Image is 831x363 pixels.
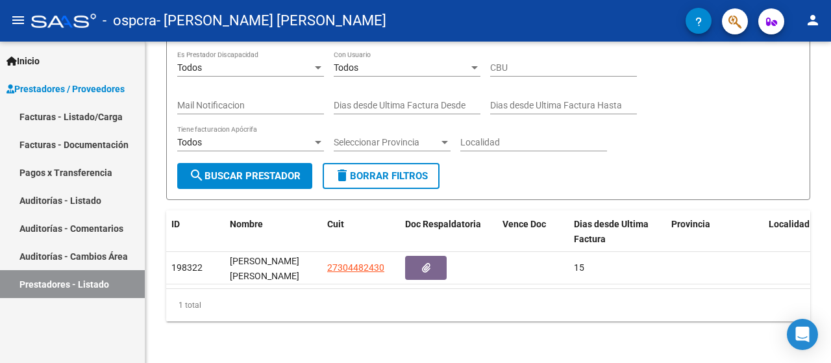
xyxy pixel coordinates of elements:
[230,254,317,281] div: [PERSON_NAME] [PERSON_NAME]
[189,168,205,183] mat-icon: search
[166,289,810,321] div: 1 total
[103,6,156,35] span: - ospcra
[574,219,649,244] span: Dias desde Ultima Factura
[769,219,810,229] span: Localidad
[6,54,40,68] span: Inicio
[189,170,301,182] span: Buscar Prestador
[569,210,666,253] datatable-header-cell: Dias desde Ultima Factura
[6,82,125,96] span: Prestadores / Proveedores
[322,210,400,253] datatable-header-cell: Cuit
[230,219,263,229] span: Nombre
[400,210,497,253] datatable-header-cell: Doc Respaldatoria
[574,262,584,273] span: 15
[502,219,546,229] span: Vence Doc
[323,163,440,189] button: Borrar Filtros
[225,210,322,253] datatable-header-cell: Nombre
[334,168,350,183] mat-icon: delete
[327,219,344,229] span: Cuit
[405,219,481,229] span: Doc Respaldatoria
[177,137,202,147] span: Todos
[171,262,203,273] span: 198322
[787,319,818,350] div: Open Intercom Messenger
[334,170,428,182] span: Borrar Filtros
[171,219,180,229] span: ID
[177,163,312,189] button: Buscar Prestador
[671,219,710,229] span: Provincia
[327,262,384,273] span: 27304482430
[497,210,569,253] datatable-header-cell: Vence Doc
[10,12,26,28] mat-icon: menu
[334,137,439,148] span: Seleccionar Provincia
[156,6,386,35] span: - [PERSON_NAME] [PERSON_NAME]
[666,210,763,253] datatable-header-cell: Provincia
[805,12,821,28] mat-icon: person
[334,62,358,73] span: Todos
[177,62,202,73] span: Todos
[166,210,225,253] datatable-header-cell: ID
